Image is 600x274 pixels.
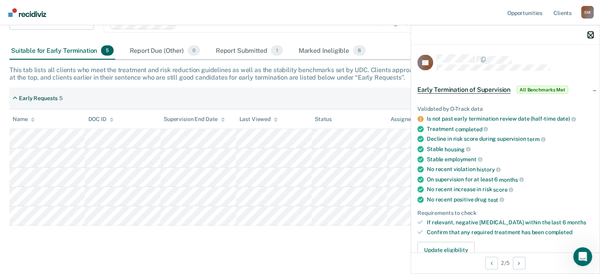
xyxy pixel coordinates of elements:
div: Early Termination of SupervisionAll Benchmarks Met [411,77,600,103]
div: Stable [427,145,593,153]
span: score [493,186,513,193]
span: months [567,219,586,226]
span: housing [445,146,471,152]
button: Update eligibility [417,242,475,257]
div: Decline in risk score during supervision [427,136,593,143]
div: No recent violation [427,166,593,173]
div: On supervision for at least 6 [427,176,593,183]
button: Profile dropdown button [581,6,594,19]
div: Validated by O-Track data [417,106,593,112]
span: term [527,136,545,142]
div: 2 / 5 [411,252,600,273]
div: DOC ID [88,116,113,123]
span: months [499,176,524,183]
div: Is not past early termination review date (half-time date) [427,116,593,123]
div: Stable [427,156,593,163]
img: Recidiviz [8,8,46,17]
span: Early Termination of Supervision [417,86,510,94]
iframe: Intercom live chat [573,247,592,266]
div: Supervision End Date [164,116,225,123]
div: Report Due (Other) [128,42,201,60]
div: Last Viewed [239,116,277,123]
div: No recent positive drug [427,196,593,203]
div: Early Requests [19,95,58,102]
span: test [488,196,504,203]
span: history [477,166,501,172]
button: Previous Opportunity [485,257,498,269]
button: Next Opportunity [513,257,525,269]
div: Treatment [427,125,593,132]
div: Status [315,116,332,123]
div: Report Submitted [214,42,284,60]
span: 0 [188,45,200,56]
span: 8 [353,45,366,56]
div: S M [581,6,594,19]
div: No recent increase in risk [427,186,593,193]
span: completed [455,126,488,132]
div: Assigned to [390,116,427,123]
div: Suitable for Early Termination [9,42,115,60]
div: Requirements to check [417,209,593,216]
div: If relevant, negative [MEDICAL_DATA] within the last 6 [427,219,593,226]
div: 5 [59,95,63,102]
div: Confirm that any required treatment has been [427,229,593,236]
span: All Benchmarks Met [517,86,568,94]
span: employment [445,156,482,162]
div: Name [13,116,35,123]
span: completed [545,229,572,235]
span: 5 [101,45,114,56]
div: Marked Ineligible [297,42,368,60]
span: 1 [271,45,282,56]
div: This tab lists all clients who meet the treatment and risk reduction guidelines as well as the st... [9,66,591,81]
